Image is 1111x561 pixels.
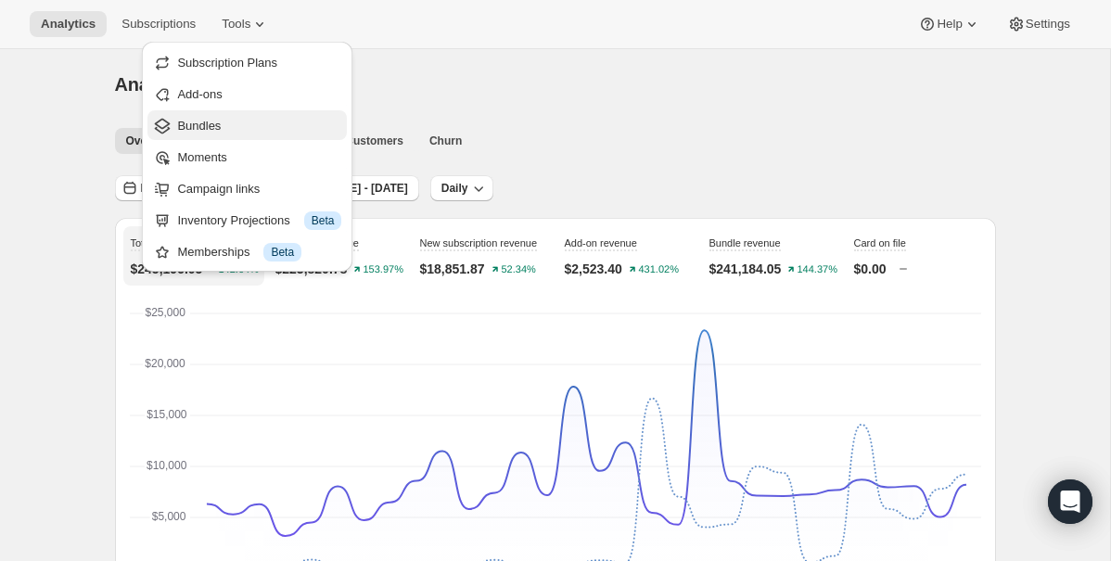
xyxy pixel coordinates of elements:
text: $15,000 [147,408,187,421]
span: Churn [429,134,462,148]
span: Add-on revenue [565,237,637,249]
button: Campaign links [147,173,347,203]
span: New subscription revenue [420,237,538,249]
text: 52.34% [501,264,536,275]
span: Analytics [41,17,96,32]
button: Tools [211,11,280,37]
span: Beta [271,245,294,260]
text: $10,000 [147,459,187,472]
button: Memberships [147,236,347,266]
button: Subscription Plans [147,47,347,77]
span: Settings [1026,17,1070,32]
text: $25,000 [145,306,185,319]
span: Customers [345,134,403,148]
button: Daily [430,175,494,201]
p: $2,523.40 [565,260,622,278]
button: Help [907,11,991,37]
span: Tools [222,17,250,32]
button: Bundles [147,110,347,140]
span: Daily [441,181,468,196]
span: Card on file [854,237,906,249]
span: Overview [126,134,175,148]
span: Subscriptions [121,17,196,32]
div: Inventory Projections [177,211,341,230]
button: Subscriptions [110,11,207,37]
button: Settings [996,11,1081,37]
text: 431.02% [638,264,679,275]
button: Moments [147,142,347,172]
span: Analytics [115,74,196,95]
span: Help [937,17,962,32]
button: Last 30 days [115,175,219,201]
text: 153.97% [364,264,404,275]
text: 144.37% [798,264,838,275]
span: Moments [177,150,226,164]
div: Open Intercom Messenger [1048,479,1092,524]
span: Add-ons [177,87,222,101]
button: Inventory Projections [147,205,347,235]
span: Campaign links [177,182,260,196]
span: Bundle revenue [709,237,781,249]
button: Analytics [30,11,107,37]
div: Memberships [177,243,341,261]
p: $241,184.05 [709,260,782,278]
span: Bundles [177,119,221,133]
button: Add-ons [147,79,347,108]
text: $20,000 [145,357,185,370]
span: Compare to: [DATE] - [DATE] [256,181,408,196]
text: $5,000 [151,510,185,523]
span: Beta [312,213,335,228]
p: $18,851.87 [420,260,485,278]
p: $245,196.05 [131,260,203,278]
span: Subscription Plans [177,56,277,70]
p: $0.00 [854,260,887,278]
span: Total revenue [131,237,192,249]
